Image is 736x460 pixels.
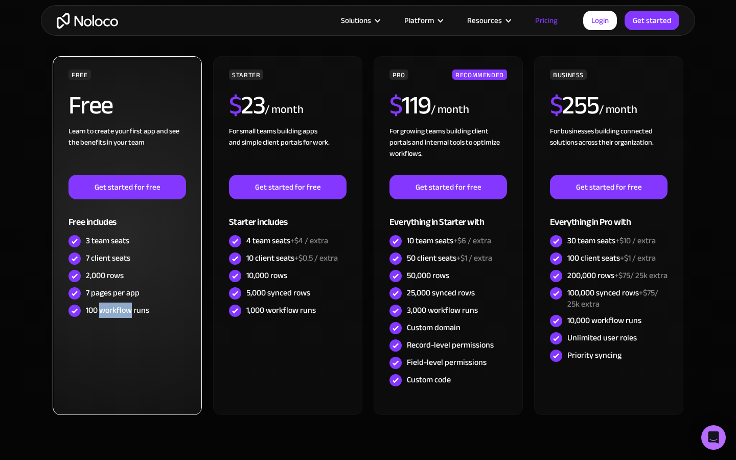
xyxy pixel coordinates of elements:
a: home [57,13,118,29]
div: Unlimited user roles [567,332,637,343]
div: Everything in Starter with [389,199,507,233]
a: Login [583,11,617,30]
div: 100,000 synced rows [567,287,668,310]
a: Get started for free [229,175,347,199]
div: 30 team seats [567,235,656,246]
div: 200,000 rows [567,270,668,281]
div: / month [265,102,303,118]
div: STARTER [229,70,263,80]
div: For businesses building connected solutions across their organization. ‍ [550,126,668,175]
div: Solutions [341,14,371,27]
div: 3,000 workflow runs [407,305,478,316]
div: Platform [392,14,454,27]
span: +$1 / extra [456,250,492,266]
div: Record-level permissions [407,339,494,351]
div: BUSINESS [550,70,587,80]
div: Learn to create your first app and see the benefits in your team ‍ [68,126,186,175]
div: Custom domain [407,322,461,333]
h2: 23 [229,93,265,118]
div: Everything in Pro with [550,199,668,233]
a: Pricing [522,14,570,27]
div: 1,000 workflow runs [246,305,316,316]
div: / month [599,102,637,118]
div: 7 pages per app [86,287,140,298]
div: Resources [467,14,502,27]
span: +$10 / extra [615,233,656,248]
div: PRO [389,70,408,80]
span: +$4 / extra [290,233,328,248]
div: / month [431,102,469,118]
div: 5,000 synced rows [246,287,310,298]
span: +$75/ 25k extra [614,268,668,283]
div: Free includes [68,199,186,233]
div: Custom code [407,374,451,385]
a: Get started [625,11,679,30]
div: 50 client seats [407,252,492,264]
span: $ [550,81,563,129]
div: 10 team seats [407,235,491,246]
div: For small teams building apps and simple client portals for work. ‍ [229,126,347,175]
div: Priority syncing [567,350,622,361]
div: FREE [68,70,91,80]
div: Solutions [328,14,392,27]
div: 10,000 rows [246,270,287,281]
div: Platform [404,14,434,27]
div: 7 client seats [86,252,130,264]
div: Resources [454,14,522,27]
a: Get started for free [550,175,668,199]
span: +$1 / extra [620,250,656,266]
h2: 119 [389,93,431,118]
div: Field-level permissions [407,357,487,368]
span: $ [229,81,242,129]
a: Get started for free [389,175,507,199]
div: For growing teams building client portals and internal tools to optimize workflows. [389,126,507,175]
div: 2,000 rows [86,270,124,281]
span: +$6 / extra [453,233,491,248]
div: 50,000 rows [407,270,449,281]
div: Open Intercom Messenger [701,425,726,450]
span: +$0.5 / extra [294,250,338,266]
div: RECOMMENDED [452,70,507,80]
div: Starter includes [229,199,347,233]
div: 25,000 synced rows [407,287,475,298]
div: 10,000 workflow runs [567,315,641,326]
h2: Free [68,93,113,118]
span: +$75/ 25k extra [567,285,658,312]
div: 100 client seats [567,252,656,264]
a: Get started for free [68,175,186,199]
div: 3 team seats [86,235,129,246]
span: $ [389,81,402,129]
div: 4 team seats [246,235,328,246]
h2: 255 [550,93,599,118]
div: 10 client seats [246,252,338,264]
div: 100 workflow runs [86,305,149,316]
